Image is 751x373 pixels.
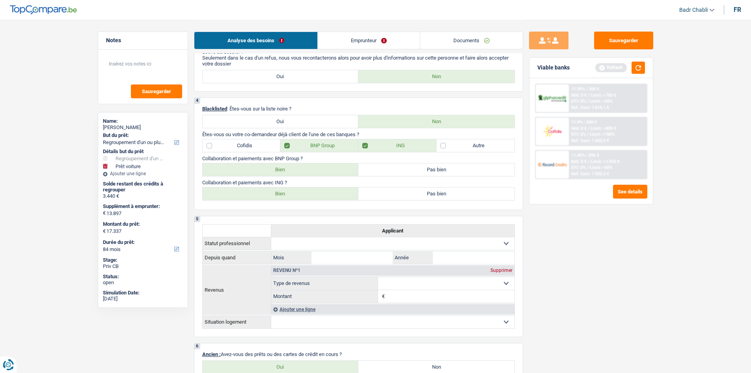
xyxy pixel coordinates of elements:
[103,148,183,155] div: Détails but du prêt
[103,290,183,296] div: Simulation Date:
[537,64,570,71] div: Viable banks
[588,126,589,131] span: /
[103,274,183,280] div: Status:
[103,296,183,302] div: [DATE]
[571,165,586,170] span: DTI: 0%
[420,32,523,49] a: Documents
[202,251,271,264] th: Depuis quand
[202,106,515,112] p: : Êtes-vous sur la liste noire ?
[571,126,587,131] span: NAI: 0 €
[103,221,181,227] label: Montant du prêt:
[590,99,613,104] span: Limit: <60%
[280,139,358,152] label: BNP Group
[202,131,515,137] p: Êtes-vous ou votre co-demandeur déjà client de l'une de ces banques ?
[734,6,741,13] div: fr
[538,94,567,103] img: AlphaCredit
[571,159,587,164] span: NAI: 0 €
[488,268,514,273] div: Supprimer
[571,120,597,125] div: 11.9% | 300 €
[318,32,420,49] a: Emprunteur
[571,86,599,92] div: 11.99% | 300 €
[588,159,589,164] span: /
[203,163,359,176] label: Bien
[103,228,106,234] span: €
[103,118,183,124] div: Name:
[311,251,393,264] input: MM
[194,98,200,104] div: 4
[202,351,221,357] span: Ancien :
[378,290,387,303] span: €
[587,165,589,170] span: /
[538,157,567,172] img: Record Credits
[673,4,714,17] a: Badr Chabli
[271,290,378,303] label: Montant
[103,203,181,210] label: Supplément à emprunter:
[10,5,77,15] img: TopCompare Logo
[538,124,567,139] img: Cofidis
[103,257,183,263] div: Stage:
[571,153,599,158] div: 11.45% | 296 €
[202,351,515,357] p: Avez-vous des prêts ou des cartes de crédit en cours ?
[358,115,514,128] label: Non
[588,93,589,98] span: /
[131,84,182,98] button: Sauvegarder
[203,115,359,128] label: Oui
[103,279,183,286] div: open
[590,165,613,170] span: Limit: <60%
[571,93,587,98] span: NAI: 0 €
[358,163,514,176] label: Pas bien
[613,185,647,199] button: See details
[103,239,181,246] label: Durée du prêt:
[194,216,200,222] div: 5
[202,265,271,314] th: Revenus
[194,32,317,49] a: Analyse des besoins
[202,156,515,161] p: Collaboration et paiements avec BNP Group ?
[103,132,181,139] label: But du prêt:
[271,251,311,264] label: Mois
[571,132,586,137] span: DTI: 0%
[203,187,359,200] label: Bien
[202,106,227,112] span: Blacklisted
[202,180,515,186] p: Collaboration et paiements avec ING ?
[436,139,514,152] label: Autre
[202,55,515,67] p: Seulement dans le cas d'un refus, nous vous recontacterons alors pour avoir plus d'informations s...
[679,7,708,13] span: Badr Chabli
[202,315,271,328] th: Situation logement
[103,263,183,270] div: Priv CB
[587,99,589,104] span: /
[271,224,514,237] th: Applicant
[202,237,271,250] th: Statut professionnel
[142,89,171,94] span: Sauvegarder
[194,343,200,349] div: 6
[571,105,609,110] div: Ref. Cost: 1 615,1 €
[594,32,653,49] button: Sauvegarder
[203,139,281,152] label: Cofidis
[571,99,586,104] span: DTI: 0%
[271,277,378,290] label: Type de revenus
[358,139,436,152] label: ING
[393,251,433,264] label: Année
[587,132,589,137] span: /
[103,181,183,193] div: Solde restant des crédits à regrouper
[591,126,616,131] span: Limit: >800 €
[103,193,183,199] div: 3.440 €
[591,159,620,164] span: Limit: >1.033 €
[203,70,359,83] label: Oui
[590,132,615,137] span: Limit: <100%
[103,124,183,131] div: [PERSON_NAME]
[103,171,183,176] div: Ajouter une ligne
[571,138,609,143] div: Ref. Cost: 1 602,5 €
[433,251,514,264] input: AAAA
[271,268,302,273] div: Revenu nº1
[106,37,180,44] h5: Notes
[103,210,106,216] span: €
[271,304,514,314] div: Ajouter une ligne
[595,63,627,72] div: Refresh
[358,70,514,83] label: Non
[358,187,514,200] label: Pas bien
[591,93,616,98] span: Limit: >750 €
[571,171,609,176] div: Ref. Cost: 1 539,5 €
